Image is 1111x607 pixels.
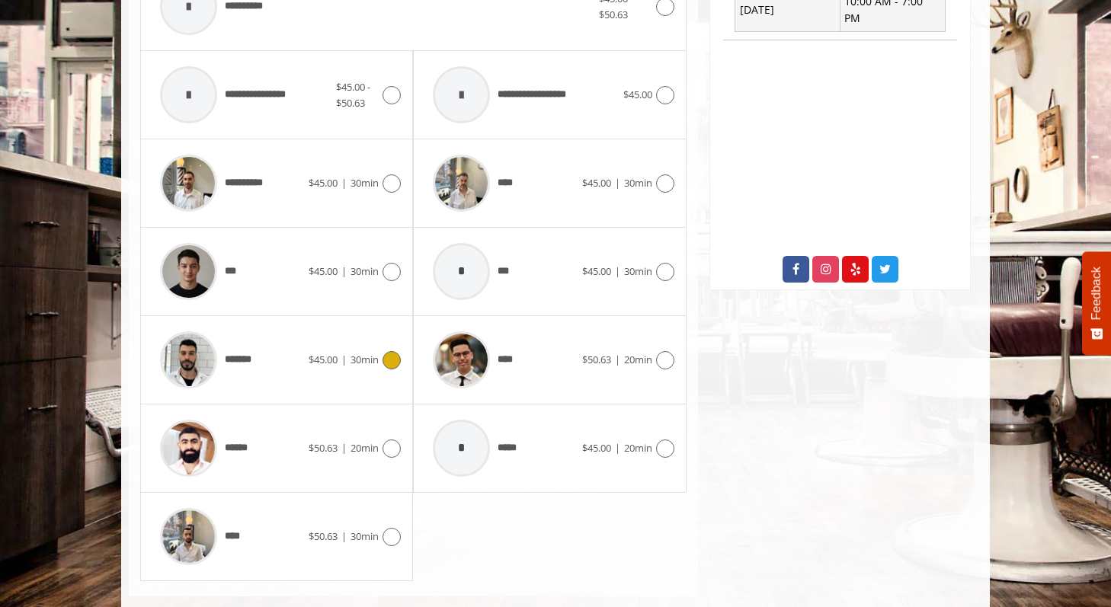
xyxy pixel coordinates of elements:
span: 30min [624,176,652,190]
span: 30min [624,264,652,278]
span: | [341,441,347,455]
span: $50.63 [309,529,338,543]
span: 30min [351,529,379,543]
span: | [615,264,620,278]
span: Feedback [1090,267,1103,320]
span: $45.00 [582,176,611,190]
span: 30min [351,353,379,366]
span: 20min [351,441,379,455]
span: | [615,176,620,190]
span: $50.63 [582,353,611,366]
span: 30min [351,264,379,278]
span: | [341,176,347,190]
span: $45.00 [582,441,611,455]
button: Feedback - Show survey [1082,251,1111,355]
span: $45.00 - $50.63 [336,80,370,110]
span: $45.00 [309,264,338,278]
span: | [615,353,620,366]
span: $50.63 [309,441,338,455]
span: $45.00 [309,353,338,366]
span: 20min [624,441,652,455]
span: | [341,529,347,543]
span: $45.00 [582,264,611,278]
span: $45.00 [623,88,652,101]
span: | [341,353,347,366]
span: 30min [351,176,379,190]
span: | [341,264,347,278]
span: $45.00 [309,176,338,190]
span: | [615,441,620,455]
span: 20min [624,353,652,366]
